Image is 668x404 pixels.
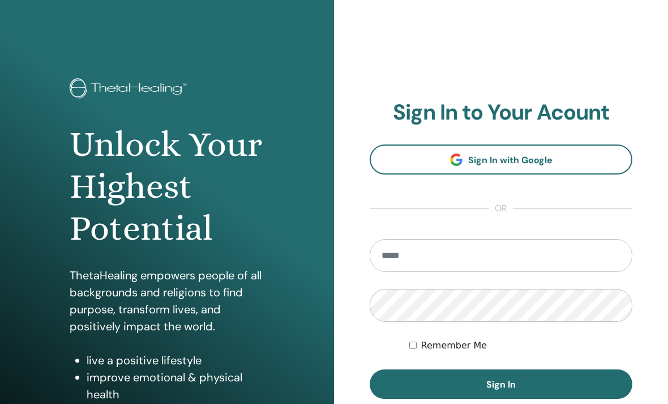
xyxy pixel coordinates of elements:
[370,100,632,126] h2: Sign In to Your Acount
[87,352,264,369] li: live a positive lifestyle
[468,154,553,166] span: Sign In with Google
[70,267,264,335] p: ThetaHealing empowers people of all backgrounds and religions to find purpose, transform lives, a...
[87,369,264,403] li: improve emotional & physical health
[489,202,513,215] span: or
[486,379,516,390] span: Sign In
[70,124,264,250] h1: Unlock Your Highest Potential
[421,339,487,352] label: Remember Me
[409,339,632,352] div: Keep me authenticated indefinitely or until I manually logout
[370,369,632,399] button: Sign In
[370,144,632,175] a: Sign In with Google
